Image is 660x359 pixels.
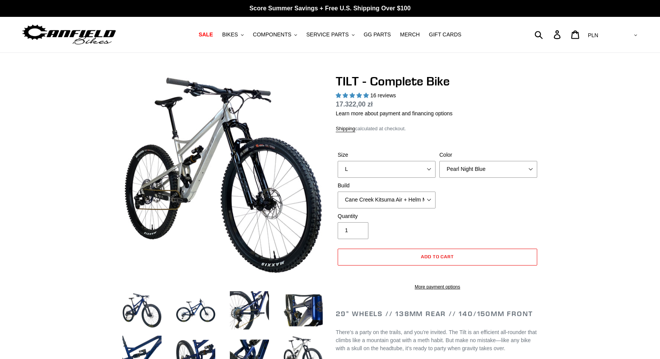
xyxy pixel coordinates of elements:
[228,289,271,331] img: Load image into Gallery viewer, TILT - Complete Bike
[429,31,462,38] span: GIFT CARDS
[336,126,355,132] a: Shipping
[336,110,452,116] a: Learn more about payment and financing options
[175,289,217,331] img: Load image into Gallery viewer, TILT - Complete Bike
[336,74,539,89] h1: TILT - Complete Bike
[249,30,301,40] button: COMPONENTS
[364,31,391,38] span: GG PARTS
[121,289,163,331] img: Load image into Gallery viewer, TILT - Complete Bike
[539,26,558,43] input: Search
[400,31,420,38] span: MERCH
[306,31,348,38] span: SERVICE PARTS
[199,31,213,38] span: SALE
[338,284,537,290] a: More payment options
[222,31,238,38] span: BIKES
[421,254,454,259] span: Add to cart
[253,31,291,38] span: COMPONENTS
[439,151,537,159] label: Color
[218,30,247,40] button: BIKES
[338,182,436,190] label: Build
[302,30,358,40] button: SERVICE PARTS
[336,310,539,318] h2: 29" Wheels // 138mm Rear // 140/150mm Front
[195,30,217,40] a: SALE
[338,151,436,159] label: Size
[336,92,370,98] span: 5.00 stars
[336,100,373,108] span: 17.322,00 zł
[370,92,396,98] span: 16 reviews
[338,212,436,220] label: Quantity
[21,23,117,47] img: Canfield Bikes
[336,328,539,352] p: There’s a party on the trails, and you’re invited. The Tilt is an efficient all-rounder that clim...
[282,289,324,331] img: Load image into Gallery viewer, TILT - Complete Bike
[425,30,465,40] a: GIFT CARDS
[396,30,424,40] a: MERCH
[338,249,537,266] button: Add to cart
[336,125,539,133] div: calculated at checkout.
[360,30,395,40] a: GG PARTS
